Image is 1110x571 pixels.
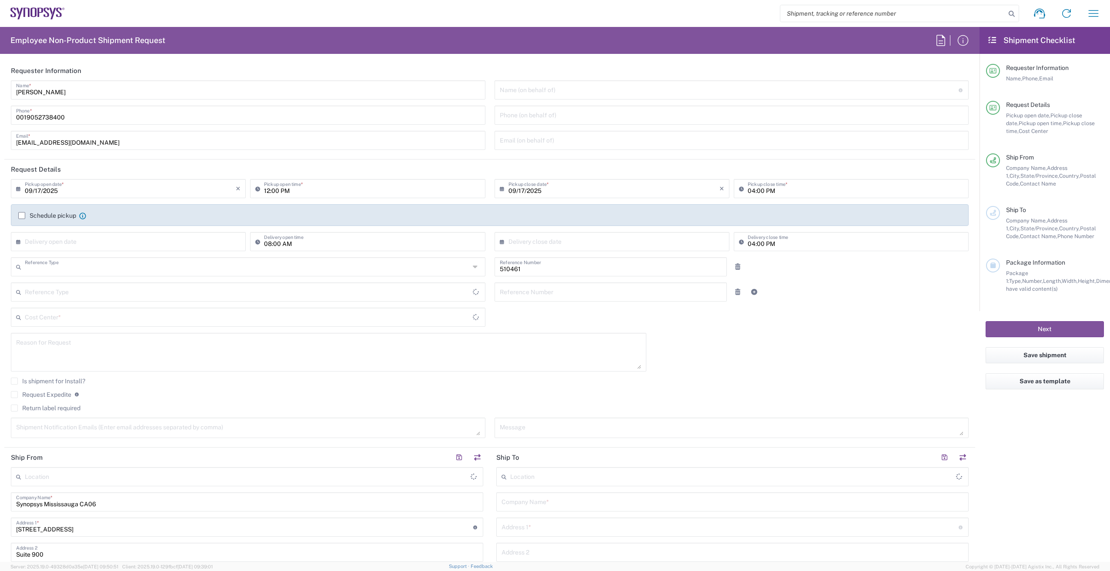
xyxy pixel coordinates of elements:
[1006,206,1026,213] span: Ship To
[1010,225,1020,232] span: City,
[1022,278,1043,284] span: Number,
[1009,278,1022,284] span: Type,
[236,182,241,196] i: ×
[732,286,744,298] a: Remove Reference
[732,261,744,273] a: Remove Reference
[11,405,80,412] label: Return label required
[987,35,1075,46] h2: Shipment Checklist
[11,378,85,385] label: Is shipment for Install?
[1006,112,1050,119] span: Pickup open date,
[966,563,1100,571] span: Copyright © [DATE]-[DATE] Agistix Inc., All Rights Reserved
[1020,233,1057,239] span: Contact Name,
[1006,101,1050,108] span: Request Details
[122,564,213,569] span: Client: 2025.19.0-129fbcf
[18,212,76,219] label: Schedule pickup
[986,347,1104,363] button: Save shipment
[986,373,1104,389] button: Save as template
[1006,154,1034,161] span: Ship From
[1006,75,1022,82] span: Name,
[1043,278,1062,284] span: Length,
[1019,128,1048,134] span: Cost Center
[1006,165,1047,171] span: Company Name,
[10,564,118,569] span: Server: 2025.19.0-49328d0a35e
[11,165,61,174] h2: Request Details
[11,66,81,75] h2: Requester Information
[1020,225,1059,232] span: State/Province,
[1062,278,1078,284] span: Width,
[748,286,760,298] a: Add Reference
[1059,225,1080,232] span: Country,
[11,391,71,398] label: Request Expedite
[1020,180,1056,187] span: Contact Name
[1010,173,1020,179] span: City,
[1020,173,1059,179] span: State/Province,
[83,564,118,569] span: [DATE] 09:50:51
[1006,217,1047,224] span: Company Name,
[1019,120,1063,126] span: Pickup open time,
[719,182,724,196] i: ×
[1006,259,1065,266] span: Package Information
[10,35,165,46] h2: Employee Non-Product Shipment Request
[1039,75,1053,82] span: Email
[1059,173,1080,179] span: Country,
[1006,64,1069,71] span: Requester Information
[986,321,1104,337] button: Next
[1006,270,1028,284] span: Package 1:
[1078,278,1096,284] span: Height,
[471,564,493,569] a: Feedback
[1057,233,1094,239] span: Phone Number
[449,564,471,569] a: Support
[780,5,1006,22] input: Shipment, tracking or reference number
[1022,75,1039,82] span: Phone,
[496,453,519,462] h2: Ship To
[11,453,43,462] h2: Ship From
[177,564,213,569] span: [DATE] 09:39:01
